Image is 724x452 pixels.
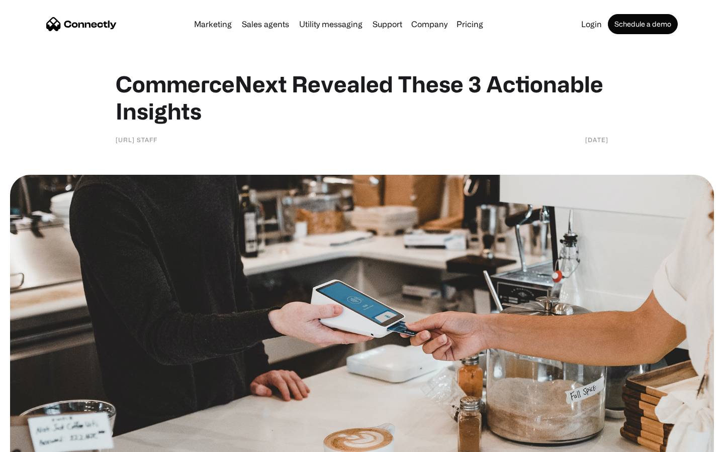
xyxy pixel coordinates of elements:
[190,20,236,28] a: Marketing
[116,70,608,125] h1: CommerceNext Revealed These 3 Actionable Insights
[295,20,367,28] a: Utility messaging
[452,20,487,28] a: Pricing
[411,17,447,31] div: Company
[238,20,293,28] a: Sales agents
[408,17,450,31] div: Company
[577,20,606,28] a: Login
[20,434,60,448] ul: Language list
[585,135,608,145] div: [DATE]
[608,14,678,34] a: Schedule a demo
[46,17,117,32] a: home
[369,20,406,28] a: Support
[10,434,60,448] aside: Language selected: English
[116,135,157,145] div: [URL] Staff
